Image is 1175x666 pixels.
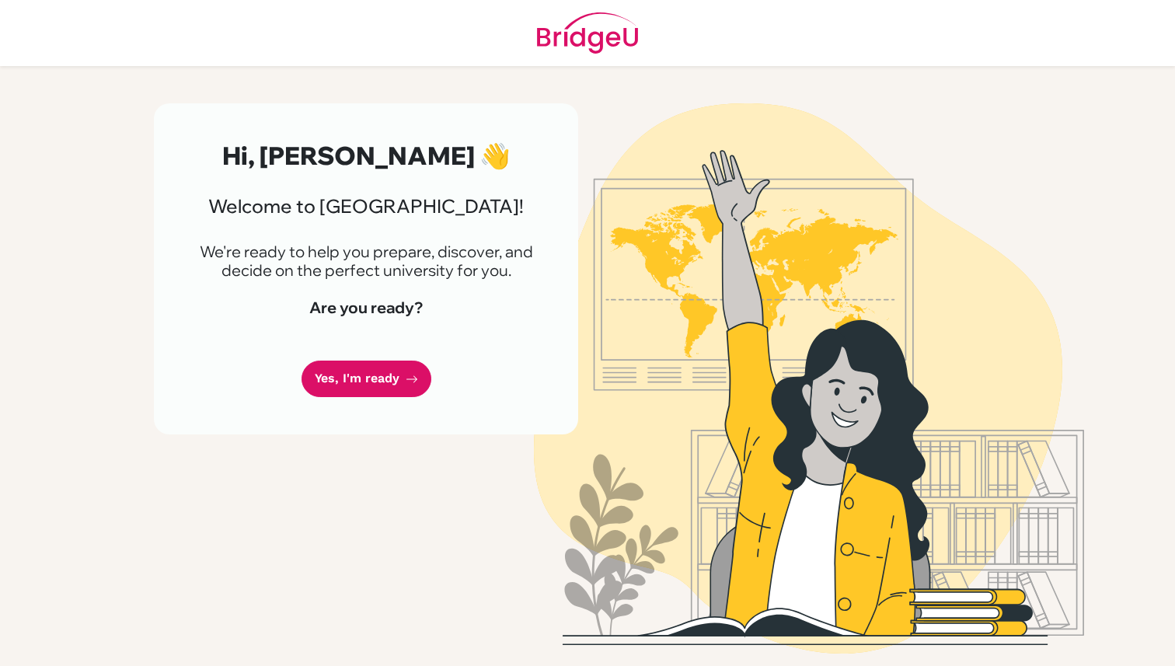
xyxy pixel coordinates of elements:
h2: Hi, [PERSON_NAME] 👋 [191,141,541,170]
h4: Are you ready? [191,298,541,317]
a: Yes, I'm ready [302,361,431,397]
p: We're ready to help you prepare, discover, and decide on the perfect university for you. [191,242,541,280]
h3: Welcome to [GEOGRAPHIC_DATA]! [191,195,541,218]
